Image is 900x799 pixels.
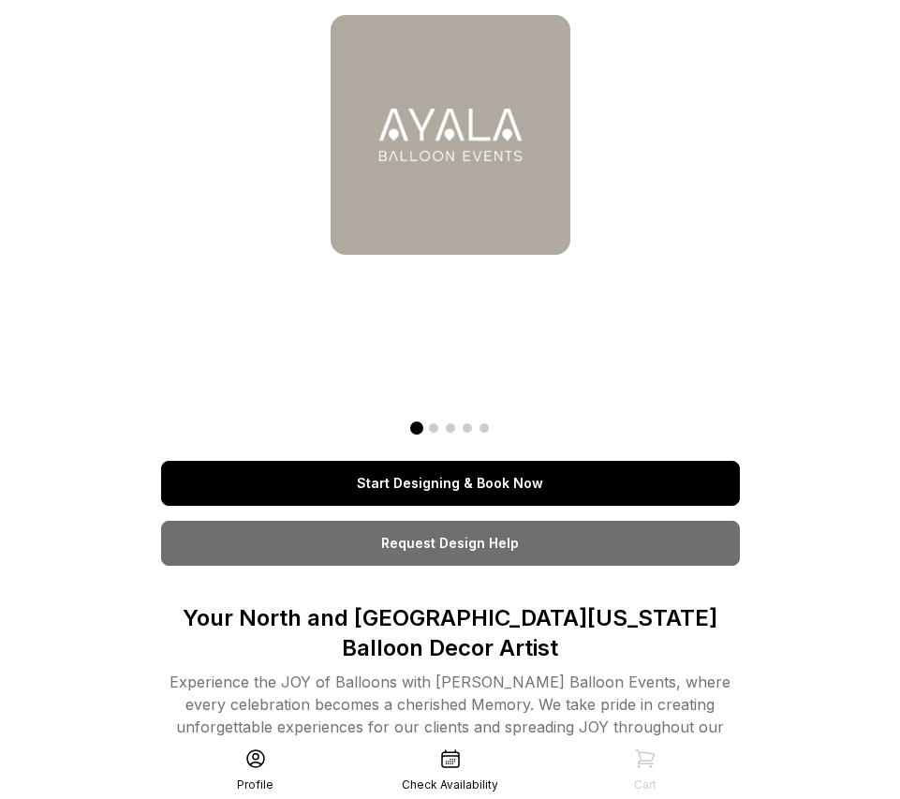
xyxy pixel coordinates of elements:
[237,777,273,792] div: Profile
[161,461,740,506] a: Start Designing & Book Now
[161,521,740,566] a: Request Design Help
[634,777,657,792] div: Cart
[161,603,740,663] p: Your North and [GEOGRAPHIC_DATA][US_STATE] Balloon Decor Artist
[402,777,498,792] div: Check Availability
